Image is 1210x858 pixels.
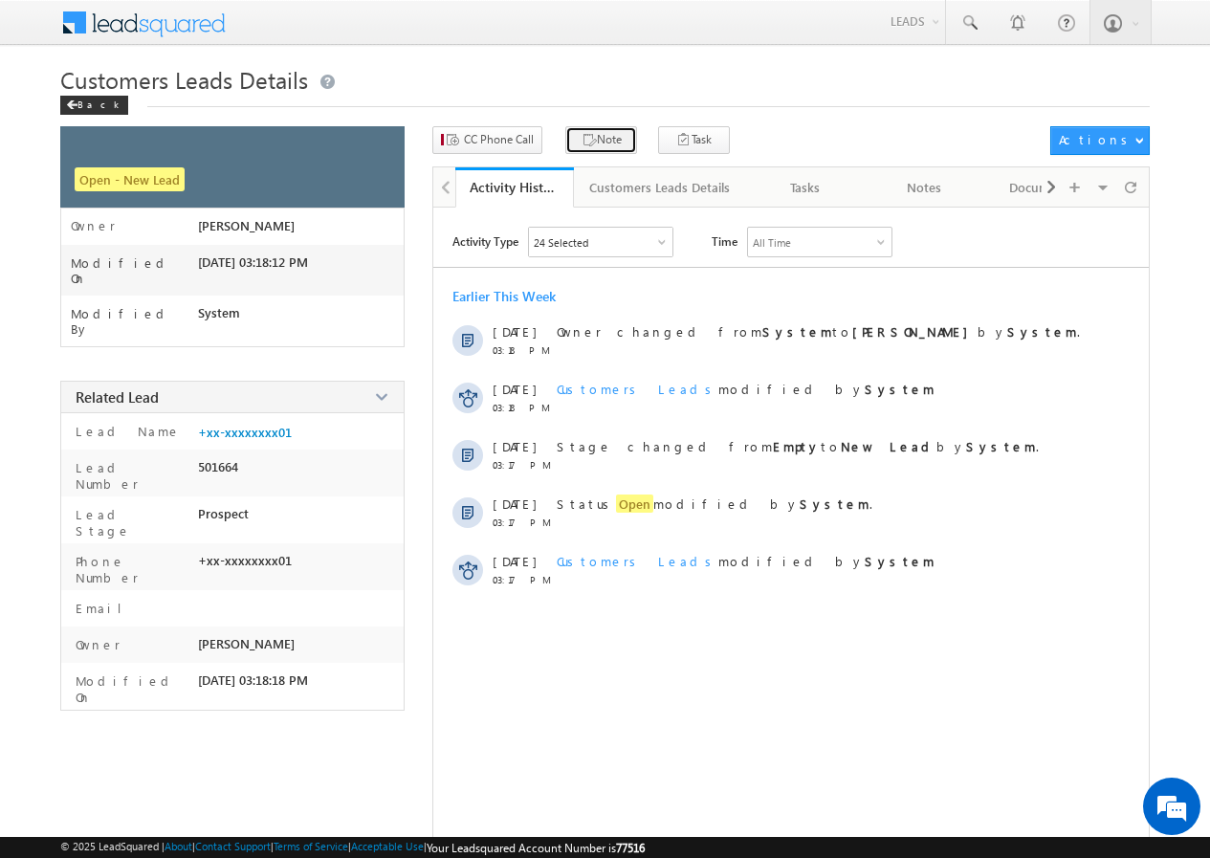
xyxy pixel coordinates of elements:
span: 03:18 PM [493,402,550,413]
span: [DATE] [493,323,536,340]
span: Customers Leads Details [60,64,308,95]
strong: System [1007,323,1077,340]
a: Notes [866,167,984,208]
span: 03:17 PM [493,517,550,528]
span: 03:18 PM [493,344,550,356]
span: Time [712,227,737,255]
strong: Empty [773,438,821,454]
span: 501664 [198,459,238,474]
span: System [198,305,240,320]
div: 24 Selected [534,236,588,249]
span: Stage changed from to by . [557,438,1039,454]
button: Task [658,126,730,154]
div: Activity History [470,178,560,196]
a: Documents [984,167,1103,208]
span: CC Phone Call [464,131,534,148]
div: Owner Changed,Status Changed,Stage Changed,Source Changed,Notes & 19 more.. [529,228,672,256]
div: Documents [1000,176,1086,199]
span: +xx-xxxxxxxx01 [198,553,292,568]
div: All Time [753,236,791,249]
strong: System [865,381,935,397]
label: Email [71,600,137,616]
div: Back [60,96,128,115]
div: Tasks [762,176,848,199]
strong: System [762,323,832,340]
strong: New Lead [841,438,936,454]
div: Customers Leads Details [589,176,730,199]
label: Modified On [71,255,198,286]
span: [DATE] 03:18:12 PM [198,254,308,270]
label: Phone Number [71,553,190,585]
span: [DATE] [493,553,536,569]
span: modified by [557,381,935,397]
strong: System [966,438,1036,454]
span: Open - New Lead [75,167,185,191]
span: Your Leadsquared Account Number is [427,841,645,855]
li: Activity History [455,167,574,206]
span: [DATE] 03:18:18 PM [198,672,308,688]
button: Note [565,126,637,154]
span: Status modified by . [557,495,872,513]
span: 03:17 PM [493,459,550,471]
button: CC Phone Call [432,126,542,154]
label: Owner [71,636,121,652]
label: Modified By [71,306,198,337]
a: Tasks [747,167,866,208]
span: modified by [557,553,935,569]
span: [PERSON_NAME] [198,218,295,233]
span: Customers Leads [557,381,718,397]
div: Earlier This Week [452,287,556,305]
span: Customers Leads [557,553,718,569]
strong: [PERSON_NAME] [852,323,978,340]
span: [DATE] [493,495,536,512]
label: Lead Name [71,423,181,439]
a: Terms of Service [274,840,348,852]
button: Actions [1050,126,1149,155]
label: Lead Stage [71,506,190,539]
a: About [165,840,192,852]
span: Activity Type [452,227,518,255]
span: 77516 [616,841,645,855]
span: Owner changed from to by . [557,323,1080,340]
span: [DATE] [493,438,536,454]
div: Notes [881,176,967,199]
a: Acceptable Use [351,840,424,852]
span: © 2025 LeadSquared | | | | | [60,840,645,855]
strong: System [800,495,869,512]
label: Lead Number [71,459,190,492]
span: Related Lead [76,387,159,407]
strong: System [865,553,935,569]
label: Owner [71,218,116,233]
a: Activity History [455,167,574,208]
span: [DATE] [493,381,536,397]
span: Open [616,495,653,513]
span: 03:17 PM [493,574,550,585]
span: Prospect [198,506,249,521]
a: Customers Leads Details [574,167,747,208]
label: Modified On [71,672,190,705]
a: +xx-xxxxxxxx01 [198,425,292,440]
div: Actions [1059,131,1134,148]
span: [PERSON_NAME] [198,636,295,651]
a: Contact Support [195,840,271,852]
